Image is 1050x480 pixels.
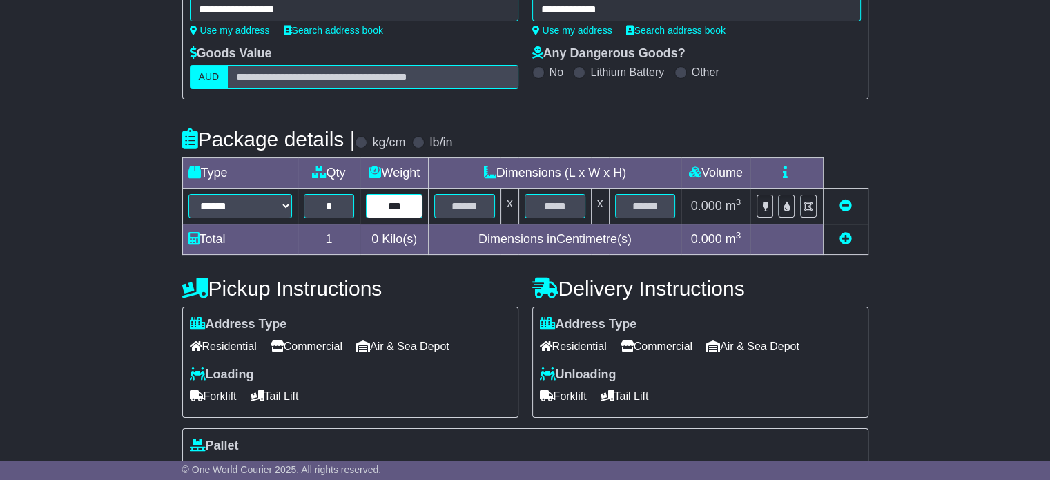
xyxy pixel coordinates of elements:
label: Loading [190,367,254,383]
h4: Package details | [182,128,356,151]
h4: Pickup Instructions [182,277,518,300]
td: Type [182,158,298,189]
td: Kilo(s) [360,224,429,255]
a: Use my address [190,25,270,36]
span: Air & Sea Depot [356,336,449,357]
td: x [591,189,609,224]
label: lb/in [429,135,452,151]
label: Address Type [190,317,287,332]
label: Goods Value [190,46,272,61]
span: Air & Sea Depot [706,336,799,357]
td: Dimensions in Centimetre(s) [429,224,681,255]
label: kg/cm [372,135,405,151]
label: Unloading [540,367,616,383]
sup: 3 [736,230,741,240]
a: Add new item [839,232,852,246]
a: Search address book [626,25,726,36]
span: Residential [540,336,607,357]
td: Volume [681,158,750,189]
span: Tail Lift [601,385,649,407]
span: Residential [190,336,257,357]
label: No [550,66,563,79]
span: Commercial [271,336,342,357]
span: Forklift [190,385,237,407]
span: 0.000 [691,199,722,213]
td: x [500,189,518,224]
span: Tail Lift [251,385,299,407]
span: 0 [371,232,378,246]
span: Commercial [621,336,692,357]
span: m [726,199,741,213]
td: Dimensions (L x W x H) [429,158,681,189]
td: Weight [360,158,429,189]
td: Qty [298,158,360,189]
label: Any Dangerous Goods? [532,46,686,61]
label: Address Type [540,317,637,332]
a: Use my address [532,25,612,36]
td: 1 [298,224,360,255]
span: 0.000 [691,232,722,246]
h4: Delivery Instructions [532,277,868,300]
span: © One World Courier 2025. All rights reserved. [182,464,382,475]
span: Non Stackable [263,457,346,478]
label: AUD [190,65,229,89]
span: Forklift [540,385,587,407]
a: Search address book [284,25,383,36]
label: Lithium Battery [590,66,664,79]
label: Other [692,66,719,79]
span: Stackable [190,457,249,478]
label: Pallet [190,439,239,454]
sup: 3 [736,197,741,207]
td: Total [182,224,298,255]
a: Remove this item [839,199,852,213]
span: m [726,232,741,246]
